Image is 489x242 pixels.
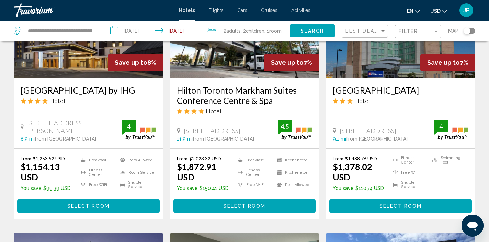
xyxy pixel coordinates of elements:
button: Check-in date: Aug 12, 2025 Check-out date: Aug 19, 2025 [103,21,200,41]
li: Shuttle Service [117,180,156,189]
span: Save up to [115,59,147,66]
span: [STREET_ADDRESS] [184,127,240,134]
p: $110.74 USD [333,185,389,191]
span: From [21,156,31,161]
a: Select Room [17,201,160,209]
a: Flights [209,8,224,13]
span: from [GEOGRAPHIC_DATA] [193,136,254,142]
button: Select Room [329,199,472,212]
li: Free WiFi [77,180,117,189]
span: You save [333,185,354,191]
a: Select Room [329,201,472,209]
li: Pets Allowed [273,180,312,189]
span: from [GEOGRAPHIC_DATA] [346,136,408,142]
span: Room [269,28,282,34]
ins: $1,378.02 USD [333,161,372,182]
span: , 1 [264,26,282,36]
li: Room Service [117,168,156,177]
li: Kitchenette [273,168,312,177]
div: 7% [264,54,319,71]
div: 3 star Hotel [333,97,468,105]
img: trustyou-badge.svg [278,120,312,140]
del: $1,488.76 USD [345,156,377,161]
li: Fitness Center [235,168,273,177]
a: Select Room [173,201,316,209]
a: Cruises [261,8,277,13]
span: You save [177,185,198,191]
p: $150.41 USD [177,185,235,191]
span: [STREET_ADDRESS] [340,127,396,134]
li: Fitness Center [389,156,429,165]
li: Pets Allowed [117,156,156,165]
iframe: Button to launch messaging window [462,215,484,237]
button: Change currency [430,6,447,16]
span: from [GEOGRAPHIC_DATA] [35,136,96,142]
ins: $1,872.91 USD [177,161,216,182]
button: Toggle map [458,28,475,34]
span: Filter [399,28,418,34]
img: trustyou-badge.svg [434,120,468,140]
div: 8% [108,54,163,71]
span: Adults [226,28,241,34]
button: Search [290,24,335,37]
span: Hotel [206,107,221,115]
li: Shuttle Service [389,180,429,189]
li: Swimming Pool [429,156,468,165]
span: 9.1 mi [333,136,346,142]
span: From [333,156,343,161]
button: Filter [395,25,441,39]
span: Select Room [67,204,110,209]
li: Free WiFi [235,180,273,189]
span: JP [463,7,470,14]
li: Breakfast [235,156,273,165]
span: Best Deals [345,28,382,34]
span: Hotels [179,8,195,13]
span: Map [448,26,458,36]
del: $1,253.52 USD [33,156,65,161]
a: Hilton Toronto Markham Suites Conference Centre & Spa [177,85,312,106]
a: [GEOGRAPHIC_DATA] by IHG [21,85,156,95]
del: $2,023.32 USD [189,156,221,161]
span: en [407,8,413,14]
span: 2 [224,26,241,36]
a: Activities [291,8,310,13]
span: , 2 [241,26,264,36]
img: trustyou-badge.svg [122,120,156,140]
button: Select Room [17,199,160,212]
span: Children [246,28,264,34]
button: Change language [407,6,420,16]
span: Select Room [223,204,265,209]
div: 4 [434,122,448,131]
a: Travorium [14,3,172,17]
a: [GEOGRAPHIC_DATA] [333,85,468,95]
button: Select Room [173,199,316,212]
span: 8.9 mi [21,136,35,142]
p: $99.39 USD [21,185,77,191]
span: Select Room [379,204,422,209]
div: 4.5 [278,122,292,131]
li: Free WiFi [389,168,429,177]
li: Kitchenette [273,156,312,165]
mat-select: Sort by [345,28,386,34]
div: 4 [122,122,136,131]
span: [STREET_ADDRESS][PERSON_NAME] [27,119,122,134]
span: Search [300,28,325,34]
span: Save up to [427,59,460,66]
span: You save [21,185,42,191]
span: Save up to [271,59,304,66]
span: USD [430,8,441,14]
div: 7% [420,54,475,71]
li: Breakfast [77,156,117,165]
span: Hotel [49,97,65,105]
button: User Menu [457,3,475,17]
li: Fitness Center [77,168,117,177]
a: Cars [237,8,247,13]
div: 4 star Hotel [177,107,312,115]
span: 11.9 mi [177,136,193,142]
